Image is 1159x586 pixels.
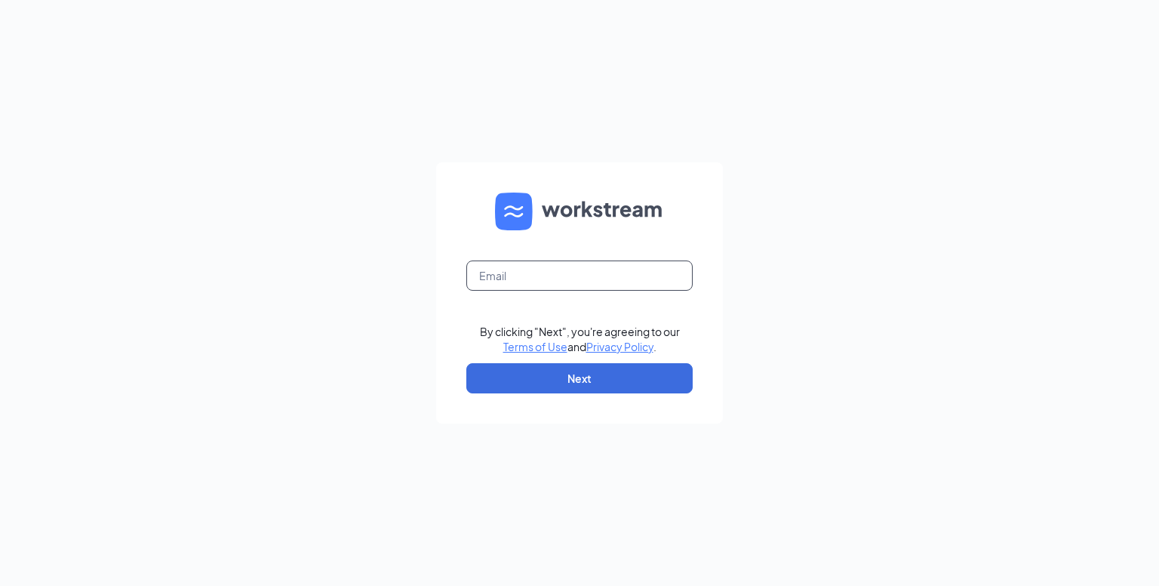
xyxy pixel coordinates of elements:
[503,340,567,353] a: Terms of Use
[495,193,664,230] img: WS logo and Workstream text
[480,324,680,354] div: By clicking "Next", you're agreeing to our and .
[466,363,693,393] button: Next
[466,261,693,291] input: Email
[586,340,653,353] a: Privacy Policy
